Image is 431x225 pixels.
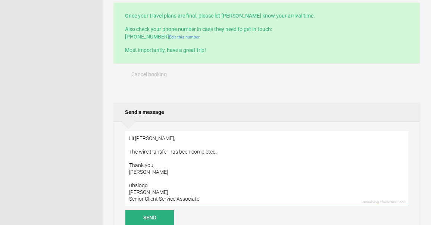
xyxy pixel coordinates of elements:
[125,25,409,40] p: Also check your phone number in case they need to get in touch: [PHONE_NUMBER]
[114,103,420,121] h2: Send a message
[125,12,409,19] p: Once your travel plans are final, please let [PERSON_NAME] know your arrival time.
[125,210,174,225] button: Send
[169,35,200,40] a: Edit this number
[114,67,185,82] button: Cancel booking
[125,46,409,54] p: Most importantly, have a great trip!
[131,71,167,77] span: Cancel booking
